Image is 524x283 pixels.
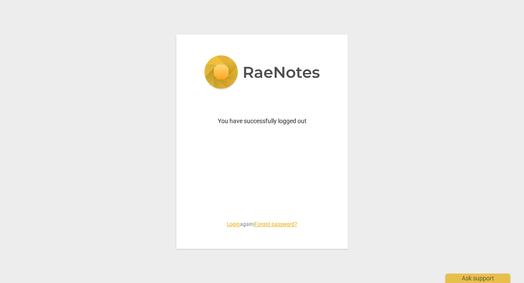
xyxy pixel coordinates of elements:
div: Ask support [445,273,510,283]
p: You have successfully logged out [197,117,327,126]
a: Forgot password? [255,221,297,227]
a: Login [227,221,240,227]
img: 5ac2273c67554f335776073100b6d88f.svg [204,55,320,91]
span: again | [197,221,327,228]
